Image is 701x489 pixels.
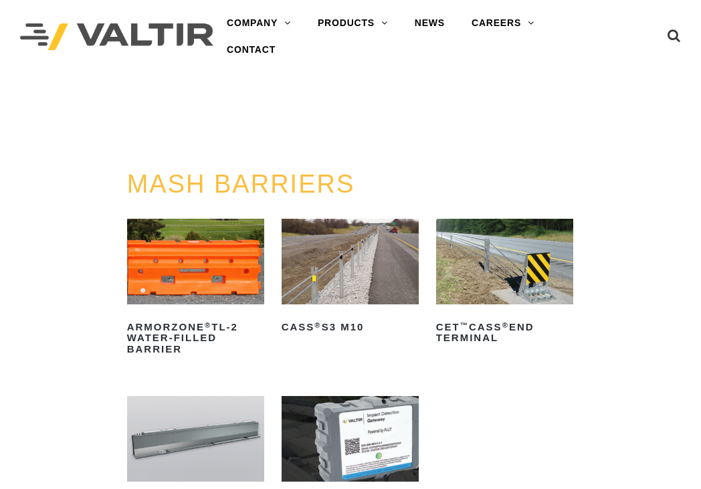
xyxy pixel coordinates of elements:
a: NEWS [401,10,458,37]
sup: ® [314,321,321,329]
a: PRODUCTS [304,10,401,37]
a: MASH BARRIERS [127,170,355,198]
a: CAREERS [458,10,548,37]
sup: ™ [460,321,469,329]
a: CET™CASS®End Terminal [436,219,574,349]
a: ArmorZone®TL-2 Water-Filled Barrier [127,219,265,360]
a: CASS®S3 M10 [282,219,419,338]
img: Valtir [20,23,213,50]
a: COMPANY [213,10,304,37]
sup: ® [205,321,211,329]
sup: ® [502,321,509,329]
a: CONTACT [213,37,289,64]
h2: ArmorZone TL-2 Water-Filled Barrier [127,316,265,360]
h2: CASS S3 M10 [282,316,419,338]
h2: CET CASS End Terminal [436,316,574,349]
